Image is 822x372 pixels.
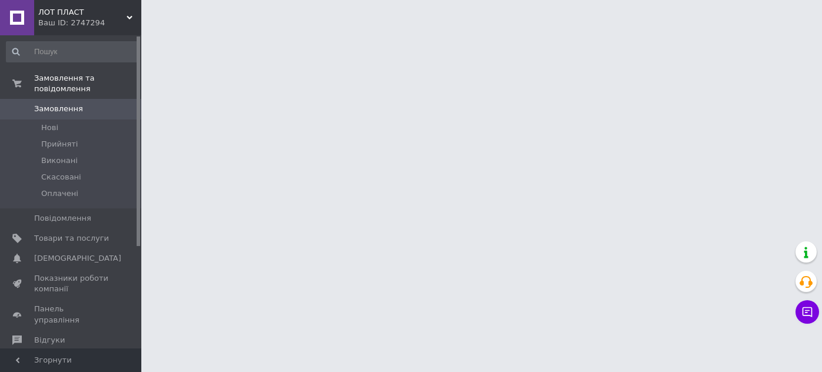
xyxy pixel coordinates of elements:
span: Замовлення [34,104,83,114]
span: Скасовані [41,172,81,182]
span: Прийняті [41,139,78,150]
span: Оплачені [41,188,78,199]
span: Замовлення та повідомлення [34,73,141,94]
input: Пошук [6,41,139,62]
span: [DEMOGRAPHIC_DATA] [34,253,121,264]
span: Відгуки [34,335,65,346]
span: Повідомлення [34,213,91,224]
div: Ваш ID: 2747294 [38,18,141,28]
span: Товари та послуги [34,233,109,244]
span: Нові [41,122,58,133]
span: ЛОТ ПЛАСТ [38,7,127,18]
span: Панель управління [34,304,109,325]
button: Чат з покупцем [796,300,819,324]
span: Показники роботи компанії [34,273,109,294]
span: Виконані [41,155,78,166]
